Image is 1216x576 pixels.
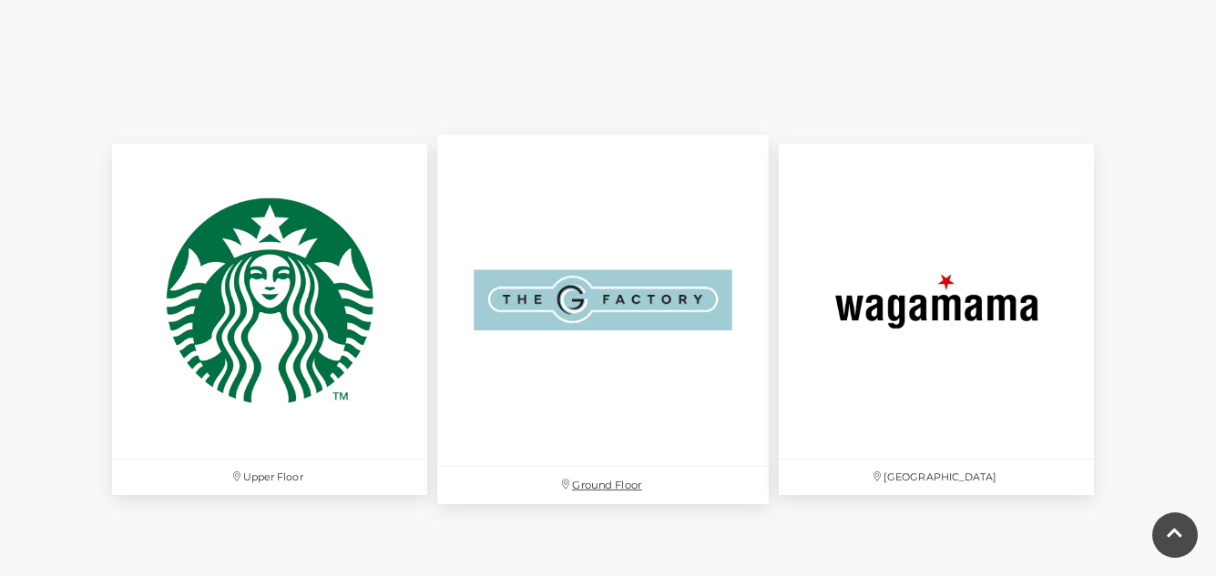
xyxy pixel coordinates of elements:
p: [GEOGRAPHIC_DATA] [779,460,1094,495]
a: Ground Floor [428,126,779,514]
img: Starbucks at Festival Place, Basingstoke [112,144,427,459]
a: Starbucks at Festival Place, Basingstoke Upper Floor [103,135,436,504]
a: [GEOGRAPHIC_DATA] [770,135,1103,504]
p: Ground Floor [437,467,769,504]
p: Upper Floor [112,460,427,495]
